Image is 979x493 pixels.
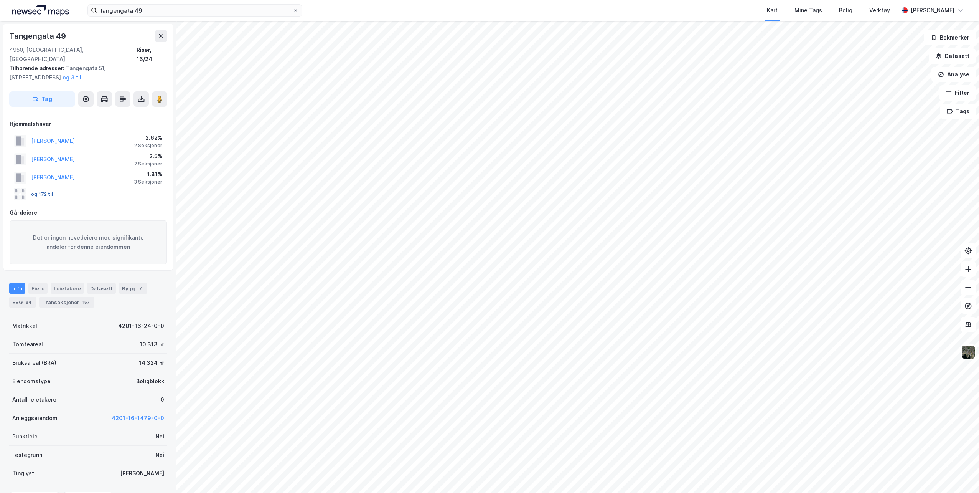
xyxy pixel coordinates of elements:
input: Søk på adresse, matrikkel, gårdeiere, leietakere eller personer [97,5,293,16]
div: [PERSON_NAME] [120,469,164,478]
div: Leietakere [51,283,84,294]
button: Analyse [931,67,976,82]
img: 9k= [961,345,976,359]
div: 0 [160,395,164,404]
button: Filter [939,85,976,101]
div: 2 Seksjoner [134,142,162,149]
div: Boligblokk [136,377,164,386]
span: Tilhørende adresser: [9,65,66,71]
div: 2 Seksjoner [134,161,162,167]
div: Antall leietakere [12,395,56,404]
div: Matrikkel [12,321,37,331]
div: Mine Tags [794,6,822,15]
div: Gårdeiere [10,208,167,217]
div: 10 313 ㎡ [140,340,164,349]
button: Tag [9,91,75,107]
button: Datasett [929,48,976,64]
div: Risør, 16/24 [137,45,167,64]
div: Kart [767,6,778,15]
div: Tomteareal [12,340,43,349]
div: Festegrunn [12,450,42,460]
div: Datasett [87,283,116,294]
div: Tangengata 49 [9,30,67,42]
div: Bolig [839,6,852,15]
button: Tags [940,104,976,119]
div: Eiere [28,283,48,294]
div: Transaksjoner [39,297,94,308]
div: Det er ingen hovedeiere med signifikante andeler for denne eiendommen [10,220,167,264]
div: 4950, [GEOGRAPHIC_DATA], [GEOGRAPHIC_DATA] [9,45,137,64]
div: Verktøy [869,6,890,15]
div: Anleggseiendom [12,414,58,423]
img: logo.a4113a55bc3d86da70a041830d287a7e.svg [12,5,69,16]
div: [PERSON_NAME] [911,6,954,15]
div: 4201-16-24-0-0 [118,321,164,331]
div: ESG [9,297,36,308]
div: 2.62% [134,133,162,142]
div: 7 [137,285,144,292]
div: 84 [24,298,33,306]
div: Tinglyst [12,469,34,478]
div: 157 [81,298,91,306]
button: Bokmerker [924,30,976,45]
div: Eiendomstype [12,377,51,386]
div: 1.81% [134,170,162,179]
div: 3 Seksjoner [134,179,162,185]
button: 4201-16-1479-0-0 [112,414,164,423]
div: Info [9,283,25,294]
div: Bruksareal (BRA) [12,358,56,367]
div: Bygg [119,283,147,294]
div: Nei [155,432,164,441]
iframe: Chat Widget [941,456,979,493]
div: 14 324 ㎡ [139,358,164,367]
div: Nei [155,450,164,460]
div: Hjemmelshaver [10,119,167,129]
div: Tangengata 51, [STREET_ADDRESS] [9,64,161,82]
div: 2.5% [134,152,162,161]
div: Punktleie [12,432,38,441]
